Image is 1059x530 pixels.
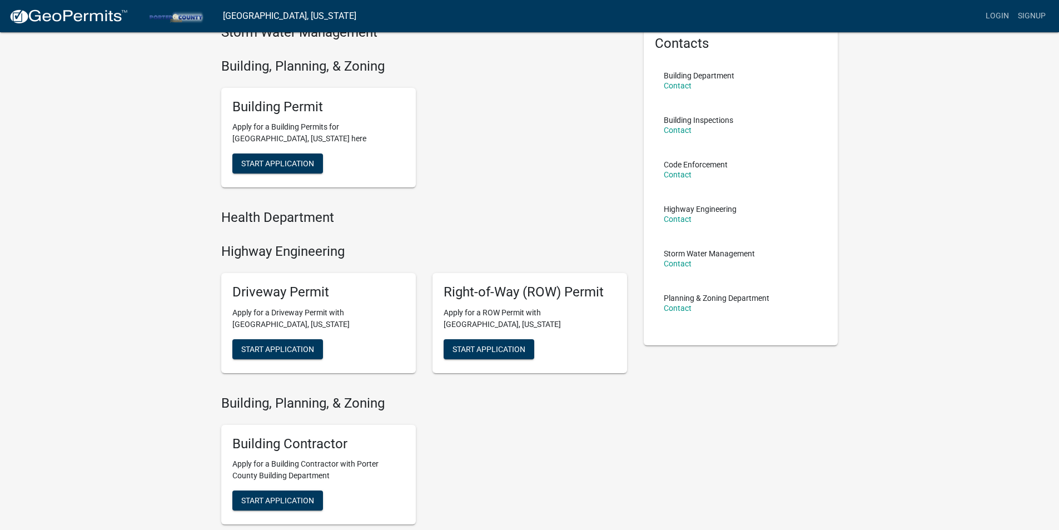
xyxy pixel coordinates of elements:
[664,161,728,169] p: Code Enforcement
[137,8,214,23] img: Porter County, Indiana
[232,284,405,300] h5: Driveway Permit
[232,436,405,452] h5: Building Contractor
[664,116,733,124] p: Building Inspections
[655,36,827,52] h5: Contacts
[221,244,627,260] h4: Highway Engineering
[221,58,627,75] h4: Building, Planning, & Zoning
[664,250,755,257] p: Storm Water Management
[232,491,323,511] button: Start Application
[453,344,525,353] span: Start Application
[232,99,405,115] h5: Building Permit
[664,81,692,90] a: Contact
[232,458,405,482] p: Apply for a Building Contractor with Porter County Building Department
[241,496,314,505] span: Start Application
[232,339,323,359] button: Start Application
[232,121,405,145] p: Apply for a Building Permits for [GEOGRAPHIC_DATA], [US_STATE] here
[664,294,769,302] p: Planning & Zoning Department
[664,126,692,135] a: Contact
[241,159,314,168] span: Start Application
[664,259,692,268] a: Contact
[664,304,692,313] a: Contact
[1013,6,1050,27] a: Signup
[232,307,405,330] p: Apply for a Driveway Permit with [GEOGRAPHIC_DATA], [US_STATE]
[221,210,627,226] h4: Health Department
[221,395,627,412] h4: Building, Planning, & Zoning
[981,6,1013,27] a: Login
[664,72,734,80] p: Building Department
[232,153,323,174] button: Start Application
[664,170,692,179] a: Contact
[444,284,616,300] h5: Right-of-Way (ROW) Permit
[241,344,314,353] span: Start Application
[221,24,627,41] h4: Storm Water Management
[664,205,737,213] p: Highway Engineering
[444,307,616,330] p: Apply for a ROW Permit with [GEOGRAPHIC_DATA], [US_STATE]
[223,7,356,26] a: [GEOGRAPHIC_DATA], [US_STATE]
[444,339,534,359] button: Start Application
[664,215,692,224] a: Contact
